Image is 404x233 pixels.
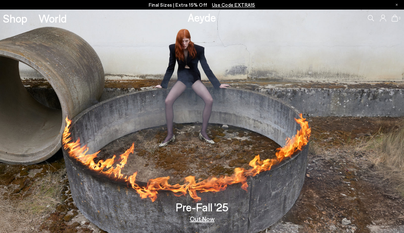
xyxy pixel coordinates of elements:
a: Aeyde [188,11,216,24]
h3: Pre-Fall '25 [176,201,229,213]
a: World [38,13,67,24]
a: 0 [392,15,398,22]
span: Navigate to /collections/ss25-final-sizes [212,2,255,8]
p: Final Sizes | Extra 15% Off [149,1,255,9]
a: Out Now [190,215,215,222]
span: 0 [398,17,401,20]
a: Shop [3,13,27,24]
